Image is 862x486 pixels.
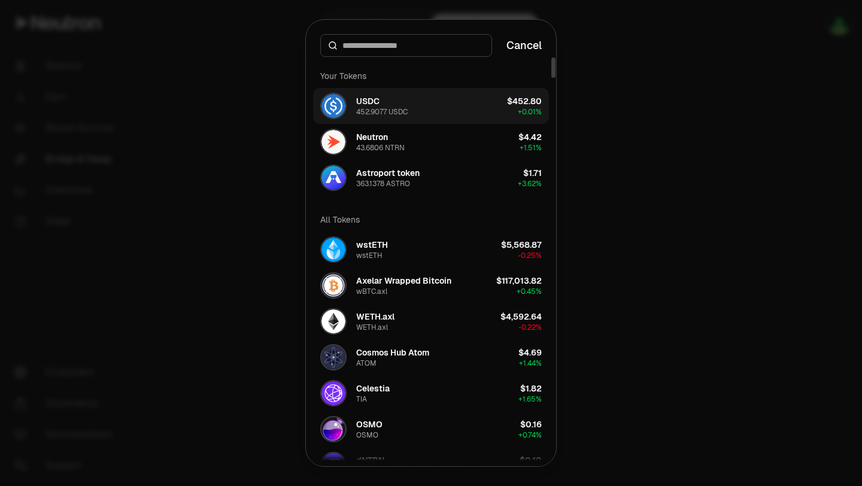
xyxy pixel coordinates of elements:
[356,382,390,394] div: Celestia
[321,381,345,405] img: TIA Logo
[517,287,542,296] span: + 0.45%
[356,95,380,107] div: USDC
[356,143,405,153] div: 43.6806 NTRN
[313,160,549,196] button: ASTRO LogoAstroport token363.1378 ASTRO$1.71+3.62%
[313,88,549,124] button: USDC LogoUSDC452.9077 USDC$452.80+0.01%
[321,274,345,297] img: wBTC.axl Logo
[313,375,549,411] button: TIA LogoCelestiaTIA$1.82+1.65%
[506,37,542,54] button: Cancel
[356,359,377,368] div: ATOM
[507,95,542,107] div: $452.80
[356,251,383,260] div: wstETH
[356,394,367,404] div: TIA
[356,347,429,359] div: Cosmos Hub Atom
[518,430,542,440] span: + 0.74%
[356,239,388,251] div: wstETH
[518,394,542,404] span: + 1.65%
[356,107,408,117] div: 452.9077 USDC
[518,107,542,117] span: + 0.01%
[500,311,542,323] div: $4,592.64
[313,268,549,303] button: wBTC.axl LogoAxelar Wrapped BitcoinwBTC.axl$117,013.82+0.45%
[356,275,451,287] div: Axelar Wrapped Bitcoin
[321,345,345,369] img: ATOM Logo
[321,94,345,118] img: USDC Logo
[520,143,542,153] span: + 1.51%
[321,166,345,190] img: ASTRO Logo
[313,339,549,375] button: ATOM LogoCosmos Hub AtomATOM$4.69+1.44%
[520,454,542,466] div: $0.10
[518,251,542,260] span: -0.25%
[356,131,388,143] div: Neutron
[356,287,387,296] div: wBTC.axl
[501,239,542,251] div: $5,568.87
[518,131,542,143] div: $4.42
[356,323,388,332] div: WETH.axl
[321,238,345,262] img: wstETH Logo
[356,179,410,189] div: 363.1378 ASTRO
[520,418,542,430] div: $0.16
[321,453,345,477] img: dNTRN Logo
[356,311,394,323] div: WETH.axl
[519,359,542,368] span: + 1.44%
[518,347,542,359] div: $4.69
[523,167,542,179] div: $1.71
[313,208,549,232] div: All Tokens
[313,124,549,160] button: NTRN LogoNeutron43.6806 NTRN$4.42+1.51%
[313,232,549,268] button: wstETH LogowstETHwstETH$5,568.87-0.25%
[356,430,378,440] div: OSMO
[356,454,384,466] div: dNTRN
[496,275,542,287] div: $117,013.82
[356,167,420,179] div: Astroport token
[518,179,542,189] span: + 3.62%
[518,323,542,332] span: -0.22%
[321,309,345,333] img: WETH.axl Logo
[520,382,542,394] div: $1.82
[313,64,549,88] div: Your Tokens
[321,417,345,441] img: OSMO Logo
[313,303,549,339] button: WETH.axl LogoWETH.axlWETH.axl$4,592.64-0.22%
[313,411,549,447] button: OSMO LogoOSMOOSMO$0.16+0.74%
[321,130,345,154] img: NTRN Logo
[313,447,549,483] button: dNTRN LogodNTRN$0.10
[356,418,383,430] div: OSMO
